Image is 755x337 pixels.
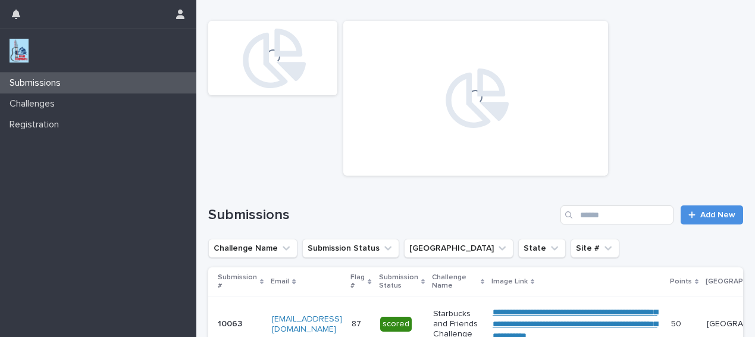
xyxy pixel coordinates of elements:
input: Search [560,205,673,224]
p: Challenge Name [432,271,478,293]
p: 87 [352,317,364,329]
button: Closest City [404,239,513,258]
button: State [518,239,566,258]
a: Add New [681,205,743,224]
p: Email [271,275,289,288]
button: Submission Status [302,239,399,258]
img: jxsLJbdS1eYBI7rVAS4p [10,39,29,63]
p: Registration [5,119,68,130]
h1: Submissions [208,207,556,224]
div: scored [380,317,412,332]
p: Submission Status [379,271,418,293]
p: Flag # [350,271,365,293]
button: Site # [571,239,619,258]
p: 50 [671,317,684,329]
p: Challenges [5,98,64,110]
p: Submission # [218,271,257,293]
p: Points [670,275,692,288]
a: [EMAIL_ADDRESS][DOMAIN_NAME] [272,315,342,333]
span: Add New [700,211,735,219]
p: 10063 [218,317,245,329]
p: Submissions [5,77,70,89]
p: Image Link [491,275,528,288]
button: Challenge Name [208,239,297,258]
